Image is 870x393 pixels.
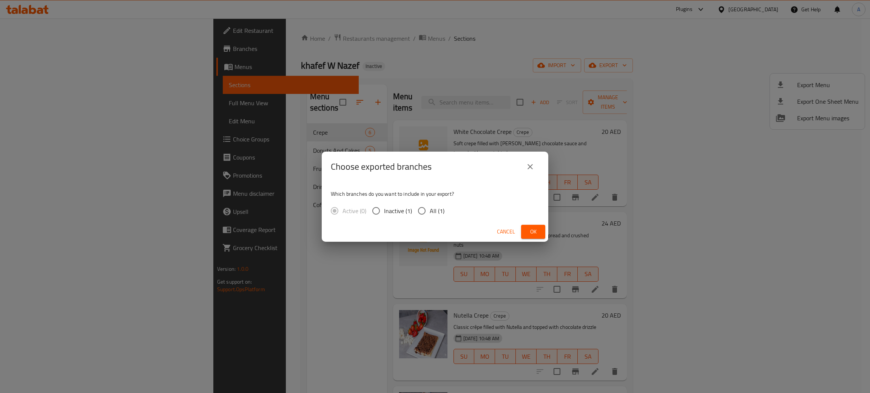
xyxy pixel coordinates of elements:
button: Ok [521,225,545,239]
span: Ok [527,227,539,236]
span: Active (0) [342,206,366,215]
button: Cancel [494,225,518,239]
span: All (1) [430,206,444,215]
h2: Choose exported branches [331,161,432,173]
p: Which branches do you want to include in your export? [331,190,539,198]
span: Inactive (1) [384,206,412,215]
span: Cancel [497,227,515,236]
button: close [521,158,539,176]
